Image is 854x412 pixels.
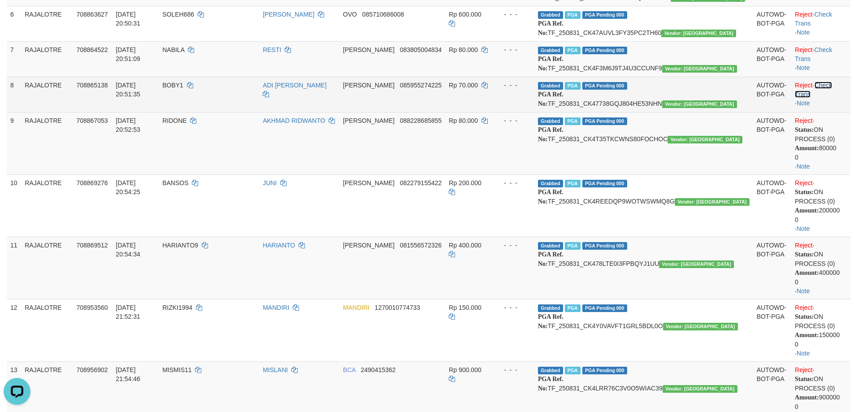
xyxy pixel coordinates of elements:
[534,237,753,299] td: TF_250831_CK478LTE0I3FPBQYJ1UU
[534,41,753,77] td: TF_250831_CK4F3M6J9TJ4U3CCUNF9
[496,365,531,374] div: - - -
[162,366,191,373] span: MISMIS11
[795,11,832,27] a: Check Trans
[582,367,627,374] span: PGA Pending
[7,174,21,237] td: 10
[263,82,326,89] a: ADI [PERSON_NAME]
[76,11,108,18] span: 708863627
[663,385,737,393] span: Vendor URL: https://checkout4.1velocity.biz
[538,11,563,19] span: Grabbed
[795,82,832,98] a: Check Trans
[263,242,295,249] a: HARIANTO
[582,304,627,312] span: PGA Pending
[162,242,198,249] span: HARIANTO9
[753,112,791,174] td: AUTOWD-BOT-PGA
[797,225,810,232] a: Note
[791,237,850,299] td: · ·
[21,6,73,41] td: RAJALOTRE
[791,174,850,237] td: · ·
[663,323,738,330] span: Vendor URL: https://checkout4.1velocity.biz
[534,112,753,174] td: TF_250831_CK4T35TKCWNS80FOCHOC
[795,242,813,249] a: Reject
[791,41,850,77] td: · ·
[753,41,791,77] td: AUTOWD-BOT-PGA
[21,174,73,237] td: RAJALOTRE
[7,112,21,174] td: 9
[791,112,850,174] td: · ·
[263,304,289,311] a: MANDIRI
[263,11,314,18] a: [PERSON_NAME]
[263,46,281,53] a: RESTI
[795,46,832,62] a: Check Trans
[753,77,791,112] td: AUTOWD-BOT-PGA
[538,242,563,250] span: Grabbed
[538,189,564,205] b: PGA Ref. No:
[7,41,21,77] td: 7
[362,11,404,18] span: Copy 085710686008 to clipboard
[534,77,753,112] td: TF_250831_CK47738GQJ804HE53NHN
[565,304,581,312] span: Marked by bbujamal
[343,117,394,124] span: [PERSON_NAME]
[21,41,73,77] td: RAJALOTRE
[795,366,813,373] a: Reject
[795,394,819,401] b: Amount:
[116,179,140,195] span: [DATE] 20:54:25
[7,299,21,361] td: 12
[791,299,850,361] td: · ·
[659,260,734,268] span: Vendor URL: https://checkout4.1velocity.biz
[21,112,73,174] td: RAJALOTRE
[565,242,581,250] span: Marked by bbujamal
[538,56,564,72] b: PGA Ref. No:
[76,117,108,124] span: 708867053
[496,241,531,250] div: - - -
[795,126,814,133] b: Status:
[538,126,564,143] b: PGA Ref. No:
[449,304,481,311] span: Rp 150.000
[449,82,478,89] span: Rp 70.000
[795,125,847,162] div: ON PROCESS (0) 80000 0
[797,29,810,36] a: Note
[21,237,73,299] td: RAJALOTRE
[582,117,627,125] span: PGA Pending
[7,77,21,112] td: 8
[795,189,814,195] b: Status:
[7,6,21,41] td: 6
[795,374,847,411] div: ON PROCESS (0) 900000 0
[263,366,288,373] a: MISLANI
[753,174,791,237] td: AUTOWD-BOT-PGA
[496,303,531,312] div: - - -
[116,304,140,320] span: [DATE] 21:52:31
[162,82,183,89] span: BOBY1
[534,6,753,41] td: TF_250831_CK47AUVL3FY35PC2TH60
[795,117,813,124] a: Reject
[582,242,627,250] span: PGA Pending
[361,366,396,373] span: Copy 2490415362 to clipboard
[76,242,108,249] span: 708869512
[116,117,140,133] span: [DATE] 20:52:53
[795,145,819,152] b: Amount:
[21,299,73,361] td: RAJALOTRE
[400,242,442,249] span: Copy 081556572326 to clipboard
[534,174,753,237] td: TF_250831_CK4REEDQP9WOTWSWMQ8G
[675,198,750,206] span: Vendor URL: https://checkout4.1velocity.biz
[565,117,581,125] span: Marked by bbujamal
[538,367,563,374] span: Grabbed
[538,251,564,267] b: PGA Ref. No:
[538,47,563,54] span: Grabbed
[565,11,581,19] span: Marked by bbujamal
[496,178,531,187] div: - - -
[795,313,814,320] b: Status:
[116,11,140,27] span: [DATE] 20:50:31
[400,46,442,53] span: Copy 083805004834 to clipboard
[116,366,140,382] span: [DATE] 21:54:46
[538,313,564,330] b: PGA Ref. No:
[76,46,108,53] span: 708864522
[162,11,194,18] span: SOLEH686
[449,117,478,124] span: Rp 80.000
[795,187,847,224] div: ON PROCESS (0) 200000 0
[661,30,736,37] span: Vendor URL: https://checkout4.1velocity.biz
[496,10,531,19] div: - - -
[662,65,737,73] span: Vendor URL: https://checkout4.1velocity.biz
[795,207,819,214] b: Amount:
[795,376,814,382] b: Status:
